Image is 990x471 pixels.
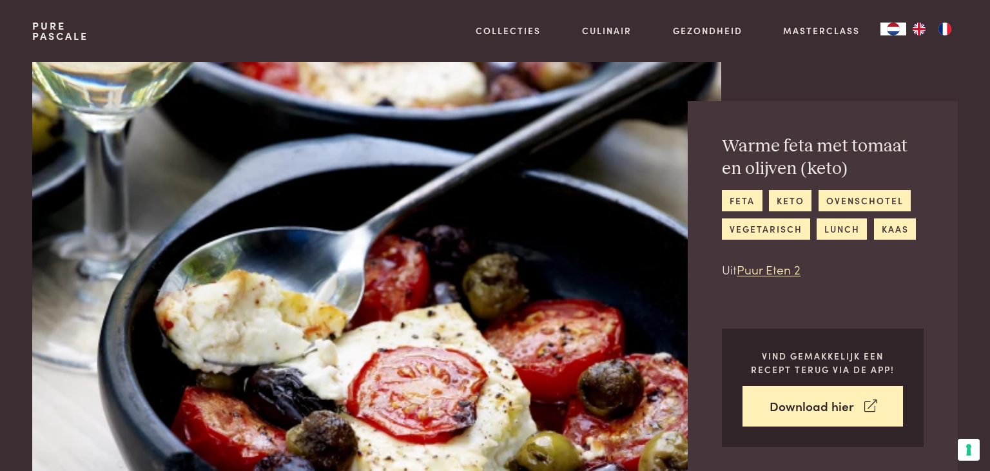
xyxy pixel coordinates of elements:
[932,23,958,35] a: FR
[906,23,958,35] ul: Language list
[880,23,906,35] a: NL
[742,386,903,427] a: Download hier
[32,21,88,41] a: PurePascale
[958,439,980,461] button: Uw voorkeuren voor toestemming voor trackingtechnologieën
[722,218,810,240] a: vegetarisch
[722,260,924,279] p: Uit
[582,24,632,37] a: Culinair
[722,190,762,211] a: feta
[742,349,903,376] p: Vind gemakkelijk een recept terug via de app!
[783,24,860,37] a: Masterclass
[874,218,916,240] a: kaas
[906,23,932,35] a: EN
[722,135,924,180] h2: Warme feta met tomaat en olijven (keto)
[817,218,867,240] a: lunch
[819,190,911,211] a: ovenschotel
[880,23,958,35] aside: Language selected: Nederlands
[673,24,742,37] a: Gezondheid
[476,24,541,37] a: Collecties
[737,260,801,278] a: Puur Eten 2
[769,190,811,211] a: keto
[880,23,906,35] div: Language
